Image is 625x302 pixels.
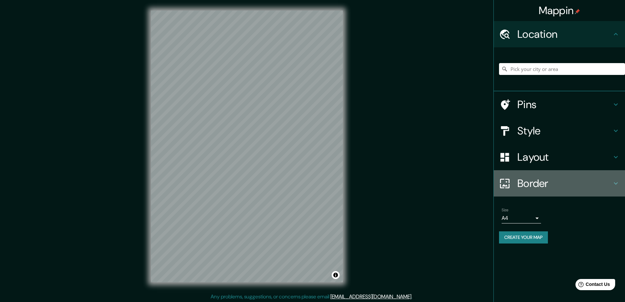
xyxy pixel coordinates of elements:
[517,124,612,137] h4: Style
[517,98,612,111] h4: Pins
[575,9,580,14] img: pin-icon.png
[330,293,411,300] a: [EMAIL_ADDRESS][DOMAIN_NAME]
[494,144,625,170] div: Layout
[494,21,625,47] div: Location
[567,276,618,295] iframe: Help widget launcher
[499,63,625,75] input: Pick your city or area
[502,213,541,223] div: A4
[499,231,548,244] button: Create your map
[151,11,343,282] canvas: Map
[502,207,509,213] label: Size
[494,118,625,144] div: Style
[494,170,625,197] div: Border
[211,293,412,301] p: Any problems, suggestions, or concerns please email .
[517,28,612,41] h4: Location
[332,271,340,279] button: Toggle attribution
[539,4,580,17] h4: Mappin
[494,91,625,118] div: Pins
[413,293,415,301] div: .
[517,177,612,190] h4: Border
[517,151,612,164] h4: Layout
[412,293,413,301] div: .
